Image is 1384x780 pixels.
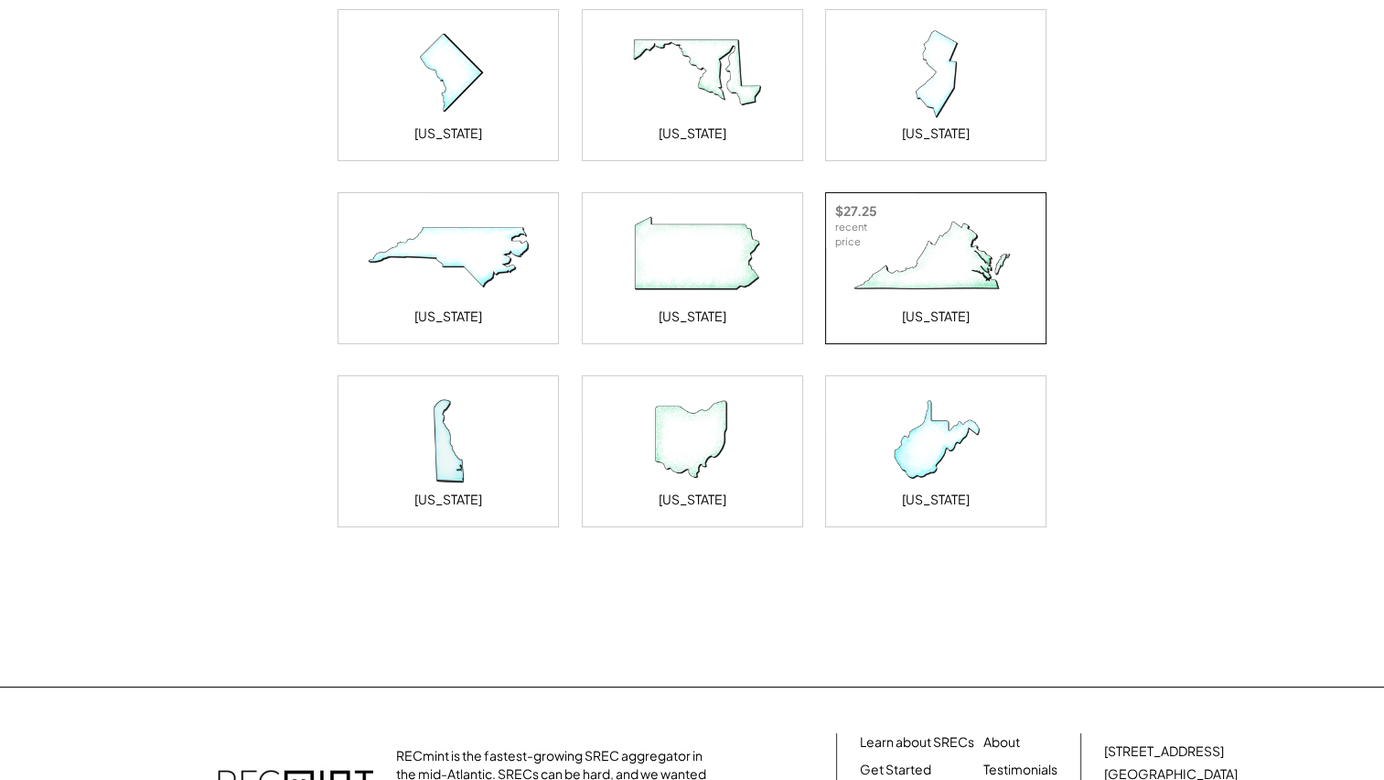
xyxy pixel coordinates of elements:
[601,211,784,303] img: Pennsylvania
[844,211,1027,303] img: Virginia
[659,125,726,143] div: [US_STATE]
[860,761,931,779] a: Get Started
[844,395,1027,486] img: West Virginia
[357,28,540,120] img: District of Columbia
[902,125,970,143] div: [US_STATE]
[414,491,482,509] div: [US_STATE]
[902,491,970,509] div: [US_STATE]
[414,125,482,143] div: [US_STATE]
[601,28,784,120] img: Maryland
[414,308,482,326] div: [US_STATE]
[659,308,726,326] div: [US_STATE]
[860,733,974,752] a: Learn about SRECs
[357,211,540,303] img: North Carolina
[902,308,970,326] div: [US_STATE]
[659,491,726,509] div: [US_STATE]
[983,761,1057,779] a: Testimonials
[844,28,1027,120] img: New Jersey
[601,395,784,486] img: Ohio
[357,395,540,486] img: Delaware
[983,733,1020,752] a: About
[1104,742,1224,761] div: [STREET_ADDRESS]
